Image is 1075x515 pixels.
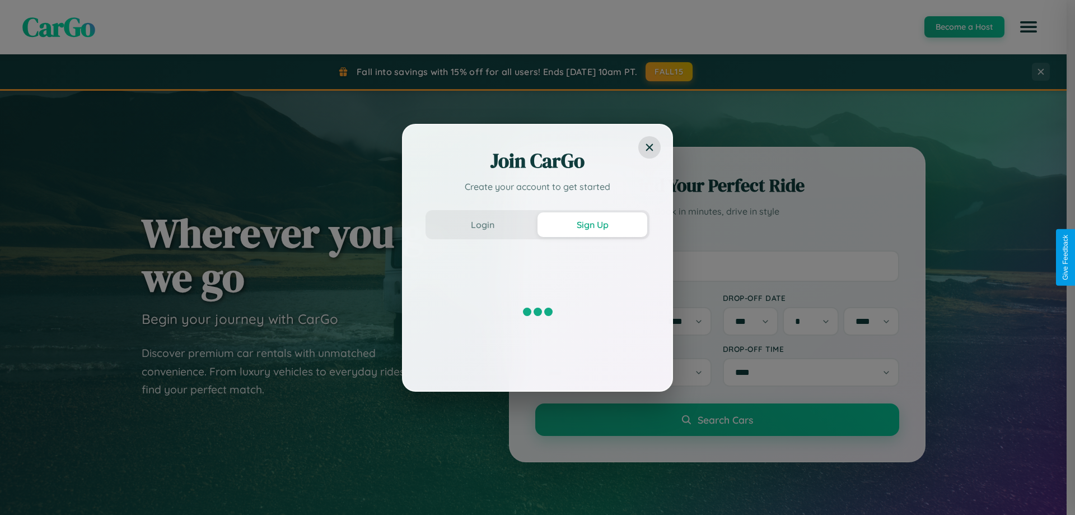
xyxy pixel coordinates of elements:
button: Login [428,212,537,237]
div: Give Feedback [1062,235,1069,280]
iframe: Intercom live chat [11,477,38,504]
p: Create your account to get started [426,180,649,193]
button: Sign Up [537,212,647,237]
h2: Join CarGo [426,147,649,174]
